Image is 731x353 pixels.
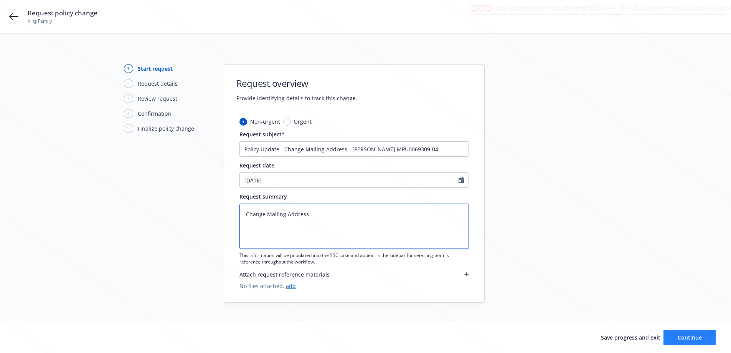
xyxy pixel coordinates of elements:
div: Review request [138,94,177,103]
div: Finalize policy change [138,124,194,133]
svg: Calendar [459,177,464,183]
span: Attach request reference materials [239,270,330,278]
span: Continue [678,334,702,341]
div: Start request [138,65,173,73]
div: 5 [124,124,133,133]
input: The subject will appear in the summary list view for quick reference. [239,141,469,157]
button: Continue [663,330,716,345]
div: 3 [124,94,133,103]
h1: Request overview [236,77,357,89]
span: Provide identifying details to track this change. [236,94,357,102]
div: Request details [138,80,178,88]
div: 2 [124,79,133,88]
span: Urgent [294,118,312,126]
div: Confirmation [138,109,171,118]
span: King Family [28,18,97,25]
span: Non-urgent [250,118,280,126]
textarea: Change Mailing Address [239,204,469,249]
span: Request subject* [239,131,285,138]
a: add [286,282,296,290]
span: Save progress and exit [601,334,660,341]
span: This information will be populated into the SSC case and appear in the sidebar for servicing team... [239,252,469,265]
input: Non-urgent [239,118,247,126]
span: Request summary [239,193,287,200]
span: Request policy change [28,8,97,18]
button: Save progress and exit [601,330,660,345]
input: MM/DD/YYYY [240,173,459,187]
div: 1 [124,64,133,73]
span: Request date [239,162,274,169]
div: 4 [124,109,133,118]
span: No files attached. [239,282,469,290]
input: Urgent [283,118,291,126]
